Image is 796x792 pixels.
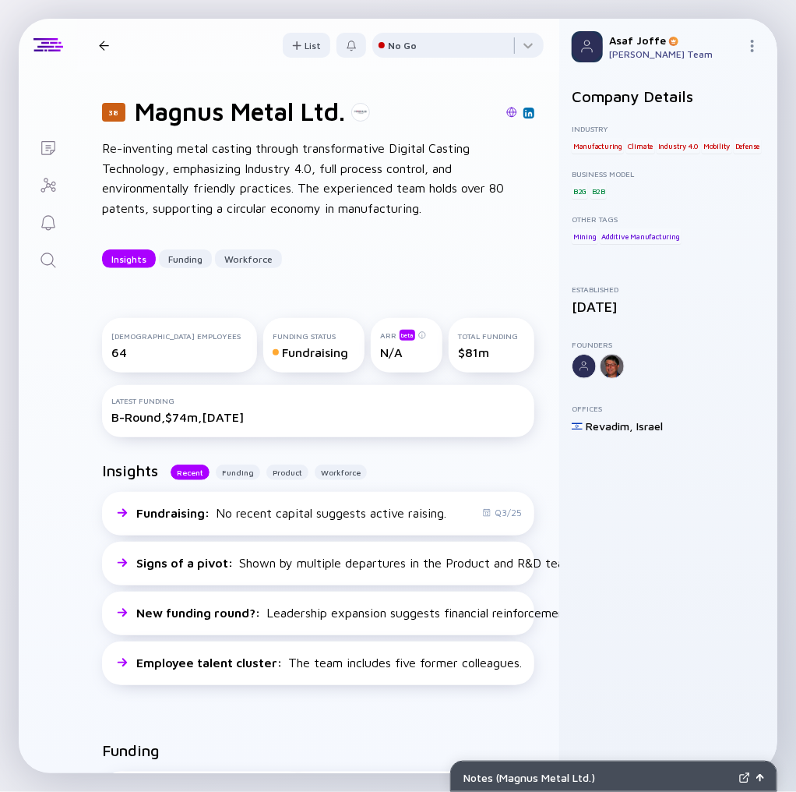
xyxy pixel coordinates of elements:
[609,48,740,60] div: [PERSON_NAME] Team
[215,249,282,268] button: Workforce
[756,774,764,782] img: Open Notes
[388,40,417,51] div: No Go
[136,556,236,570] span: Signs of a pivot :
[458,331,525,341] div: Total Funding
[111,396,525,405] div: Latest Funding
[400,330,415,341] div: beta
[746,40,759,52] img: Menu
[586,419,633,433] div: Revadim ,
[626,138,655,154] div: Climate
[216,465,260,480] button: Funding
[283,34,330,58] div: List
[380,329,433,341] div: ARR
[283,33,330,58] button: List
[159,247,212,271] div: Funding
[525,109,533,117] img: Magnus Metal Ltd. Linkedin Page
[215,247,282,271] div: Workforce
[739,773,750,783] img: Expand Notes
[111,410,525,424] div: B-Round, $74m, [DATE]
[19,203,77,240] a: Reminders
[380,345,433,359] div: N/A
[657,138,700,154] div: Industry 4.0
[111,331,248,341] div: [DEMOGRAPHIC_DATA] Employees
[19,128,77,165] a: Lists
[572,87,765,105] h2: Company Details
[136,656,285,670] span: Employee talent cluster :
[266,465,308,480] button: Product
[315,465,367,480] button: Workforce
[590,183,607,199] div: B2B
[136,606,263,620] span: New funding round? :
[136,556,582,570] div: Shown by multiple departures in the Product and R&D teams.
[600,228,682,244] div: Additive Manufacturing
[572,124,765,133] div: Industry
[506,107,517,118] img: Magnus Metal Ltd. Website
[702,138,731,154] div: Mobility
[111,345,248,359] div: 64
[609,34,740,47] div: Asaf Joffe
[636,419,663,433] div: Israel
[572,138,624,154] div: Manufacturing
[482,507,522,518] div: Q3/25
[463,771,733,784] div: Notes ( Magnus Metal Ltd. )
[572,285,765,294] div: Established
[136,506,213,520] span: Fundraising :
[572,183,588,199] div: B2G
[102,741,160,759] h2: Funding
[572,404,765,413] div: Offices
[102,461,158,479] h2: Insights
[458,345,525,359] div: $81m
[102,249,156,268] button: Insights
[572,169,765,179] div: Business Model
[135,97,345,126] h1: Magnus Metal Ltd.
[19,240,77,278] a: Search
[19,165,77,203] a: Investor Map
[159,249,212,268] button: Funding
[572,228,598,244] div: Mining
[102,139,534,218] div: Re-inventing metal casting through transformative Digital Casting Technology, emphasizing Industr...
[572,214,765,224] div: Other Tags
[136,606,572,620] div: Leadership expansion suggests financial reinforcement.
[171,465,210,480] button: Recent
[734,138,762,154] div: Defense
[572,299,765,315] div: [DATE]
[136,506,446,520] div: No recent capital suggests active raising.
[136,656,522,670] div: The team includes five former colleagues.
[572,31,603,62] img: Profile Picture
[273,345,355,359] div: Fundraising
[102,247,156,271] div: Insights
[102,103,125,122] div: 38
[572,340,765,349] div: Founders
[273,331,355,341] div: Funding Status
[572,421,583,432] img: Israel Flag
